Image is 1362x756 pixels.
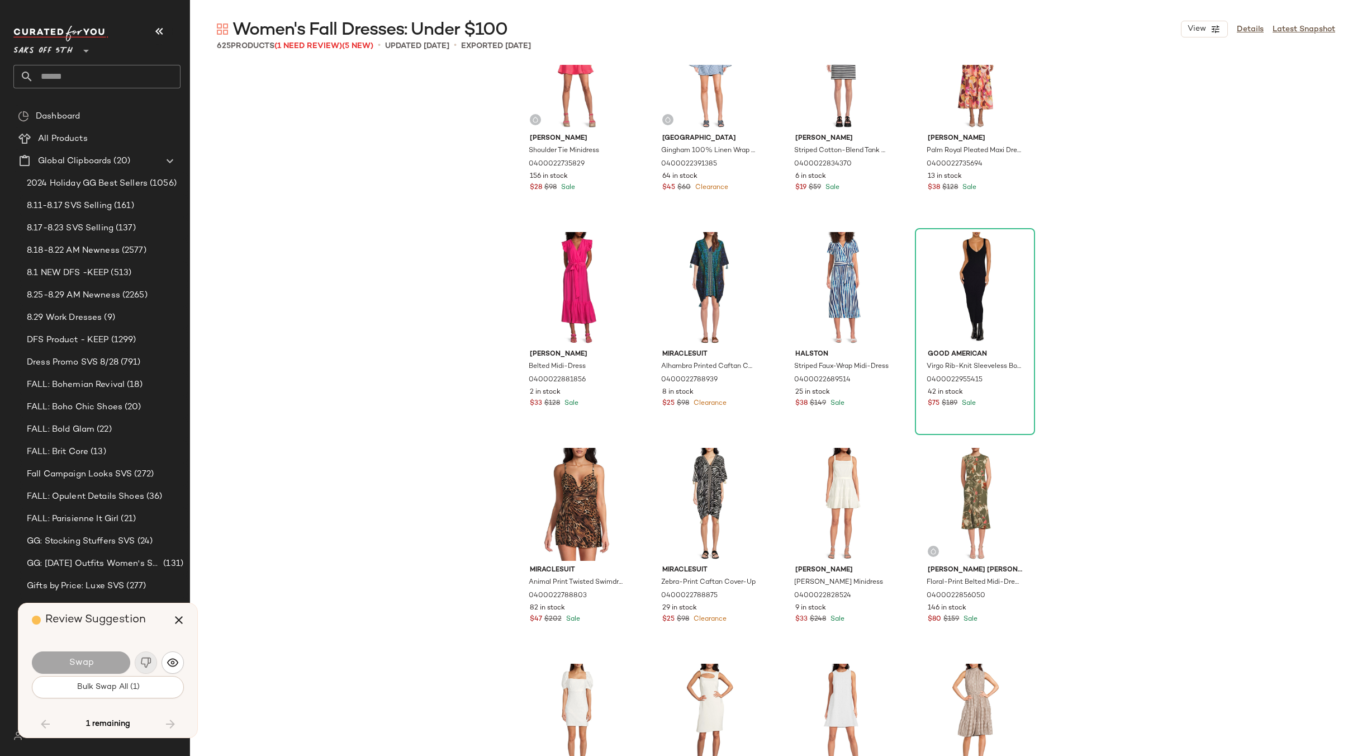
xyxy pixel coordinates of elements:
span: 0400022391385 [661,159,717,169]
img: 0400022955415_BLACK [919,232,1031,345]
span: Floral-Print Belted Midi-Dress [927,578,1021,588]
span: (20) [122,401,141,414]
span: Dashboard [36,110,80,123]
span: 146 in stock [928,603,966,613]
span: Sale [961,616,977,623]
span: $149 [810,399,826,409]
span: Belted Midi-Dress [529,362,586,372]
span: Shoulder Tie Minidress [529,146,599,156]
span: Sale [559,184,575,191]
span: Sale [828,616,844,623]
span: (1 Need Review) [274,42,342,50]
span: $19 [795,183,806,193]
img: 0400022856050_GREENMULTI [919,448,1031,561]
span: Fall Campaign Looks SVS [27,468,132,481]
span: (5 New) [342,42,373,50]
span: 0400022881856 [529,375,586,385]
span: 42 in stock [928,388,963,398]
span: 2024 Holiday GG Best Sellers [27,177,148,190]
span: $159 [943,615,959,625]
span: Global Clipboards [38,155,111,168]
span: GG: Stocking Stuffers SVS [27,535,135,548]
span: $38 [928,183,940,193]
span: 8.29 Work Dresses [27,311,102,324]
span: (18) [125,379,143,391]
span: (21) [118,513,136,526]
span: Virgo Rib-Knit Sleeveless Body-Con Dress [927,362,1021,372]
span: (131) [161,557,183,570]
span: All Products [38,133,88,145]
img: svg%3e [18,111,29,122]
img: 0400022689514_BLUEWHITE [786,232,899,345]
span: $45 [662,183,675,193]
span: Review Suggestion [45,614,146,626]
span: Palm Royal Pleated Maxi Dress [927,146,1021,156]
span: (791) [118,356,141,369]
span: (9) [102,311,115,324]
span: (1056) [148,177,177,190]
img: cfy_white_logo.C9jOOHJF.svg [13,26,108,41]
span: FALL: Bohemian Revival [27,379,125,391]
img: 0400022881856_PRETTYPINK [521,232,633,345]
span: 64 in stock [662,172,697,182]
span: • [378,39,381,53]
span: [PERSON_NAME] [530,349,624,360]
button: View [1181,21,1228,37]
span: [PERSON_NAME] Minidress [794,578,883,588]
span: Alhambra Printed Caftan Cover-Up [661,362,756,372]
span: $60 [677,183,691,193]
span: 0400022788875 [661,591,718,601]
span: 8.17-8.23 SVS Selling [27,222,113,235]
img: 0400022788939_BLUEMULTI [653,232,766,345]
span: 1 remaining [86,719,130,729]
span: 625 [217,42,231,50]
span: Clearance [691,400,727,407]
span: Saks OFF 5TH [13,38,73,58]
span: Clearance [693,184,728,191]
span: FALL: Bold Glam [27,423,94,436]
button: Bulk Swap All (1) [32,676,184,698]
span: 13 in stock [928,172,962,182]
span: FALL: Parisienne It Girl [27,513,118,526]
span: Miraclesuit [662,349,757,360]
div: Products [217,40,373,52]
span: 0400022788803 [529,591,587,601]
span: [GEOGRAPHIC_DATA] [662,134,757,144]
span: $38 [795,399,808,409]
span: (272) [132,468,154,481]
span: 0400022735829 [529,159,585,169]
p: updated [DATE] [385,40,449,52]
span: $189 [942,399,957,409]
span: GG: [DATE] Outfits Women's SVS [27,557,161,570]
span: (25) [155,602,173,615]
span: (13) [88,446,106,459]
span: $98 [677,615,689,625]
p: Exported [DATE] [461,40,531,52]
img: svg%3e [217,23,228,35]
span: FALL: Brit Core [27,446,88,459]
span: [PERSON_NAME] [795,134,890,144]
span: $25 [662,399,675,409]
span: 9 in stock [795,603,826,613]
span: $80 [928,615,941,625]
img: 0400022788803_BLACKMULTI [521,448,633,561]
span: 6 in stock [795,172,826,182]
span: (1299) [109,334,136,347]
span: 82 in stock [530,603,565,613]
span: DFS Product - KEEP [27,334,109,347]
span: $33 [530,399,542,409]
span: 8 in stock [662,388,694,398]
span: 0400022788939 [661,375,718,385]
span: 8.18-8.22 AM Newness [27,244,120,257]
a: Details [1237,23,1264,35]
span: Sale [960,184,976,191]
span: 8.11-8.17 SVS Selling [27,200,112,212]
span: [PERSON_NAME] [530,134,624,144]
span: (22) [94,423,112,436]
span: [PERSON_NAME] [928,134,1022,144]
img: 0400022788875_BLACKWHITE [653,448,766,561]
span: (277) [124,580,146,593]
img: svg%3e [930,548,937,555]
span: $28 [530,183,542,193]
img: svg%3e [665,116,671,123]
